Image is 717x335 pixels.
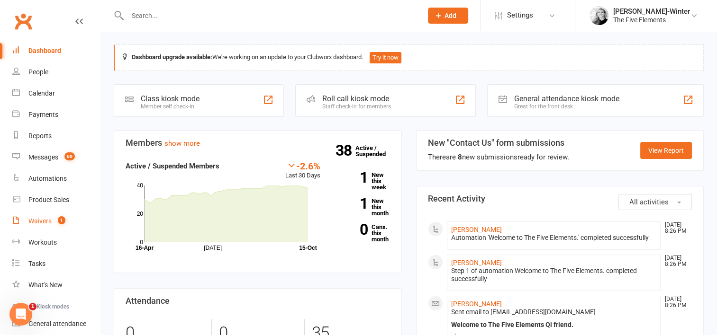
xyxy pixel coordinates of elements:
[335,224,390,242] a: 0Canx. this month
[514,94,619,103] div: General attendance kiosk mode
[629,198,669,206] span: All activities
[660,296,691,309] time: [DATE] 8:26 PM
[28,111,58,118] div: Payments
[164,139,200,148] a: show more
[141,103,200,110] div: Member self check-in
[28,260,45,267] div: Tasks
[28,175,67,182] div: Automations
[58,216,65,224] span: 1
[322,103,391,110] div: Staff check-in for members
[660,222,691,234] time: [DATE] 8:26 PM
[451,267,657,283] div: Step 1 of automation Welcome to The Five Elements. completed successfully
[11,9,35,33] a: Clubworx
[28,238,57,246] div: Workouts
[335,198,390,216] a: 1New this month
[28,153,58,161] div: Messages
[9,303,32,326] iframe: Intercom live chat
[336,143,355,158] strong: 38
[114,44,704,71] div: We're working on an update to your Clubworx dashboard.
[428,138,569,148] h3: New "Contact Us" form submissions
[29,303,36,310] span: 1
[335,222,368,237] strong: 0
[322,94,391,103] div: Roll call kiosk mode
[451,234,657,242] div: Automation 'Welcome to The Five Elements.' completed successfully
[660,255,691,267] time: [DATE] 8:26 PM
[335,170,368,185] strong: 1
[618,194,692,210] button: All activities
[451,321,657,329] div: Welcome to The Five Elements Qi friend.
[451,308,596,316] span: Sent email to [EMAIL_ADDRESS][DOMAIN_NAME]
[285,160,320,171] div: -2.6%
[428,151,569,163] div: There are new submissions ready for review.
[451,226,502,233] a: [PERSON_NAME]
[28,89,55,97] div: Calendar
[428,194,692,203] h3: Recent Activity
[28,47,61,54] div: Dashboard
[285,160,320,181] div: Last 30 Days
[125,9,416,22] input: Search...
[451,300,502,308] a: [PERSON_NAME]
[12,168,100,189] a: Automations
[12,189,100,211] a: Product Sales
[132,53,212,61] strong: Dashboard upgrade available:
[445,12,456,19] span: Add
[613,16,690,24] div: The Five Elements
[12,40,100,62] a: Dashboard
[12,253,100,274] a: Tasks
[507,5,533,26] span: Settings
[335,196,368,211] strong: 1
[12,274,100,296] a: What's New
[12,125,100,147] a: Reports
[28,281,63,289] div: What's New
[28,68,48,76] div: People
[590,6,608,25] img: thumb_image1671871869.png
[514,103,619,110] div: Great for the front desk
[12,62,100,83] a: People
[428,8,468,24] button: Add
[28,132,52,140] div: Reports
[451,259,502,266] a: [PERSON_NAME]
[64,152,75,160] span: 60
[12,232,100,253] a: Workouts
[141,94,200,103] div: Class kiosk mode
[126,296,390,306] h3: Attendance
[458,153,462,161] strong: 8
[12,313,100,335] a: General attendance kiosk mode
[12,211,100,232] a: Waivers 1
[126,162,219,170] strong: Active / Suspended Members
[613,7,690,16] div: [PERSON_NAME]-Winter
[126,138,390,148] h3: Members
[12,147,100,168] a: Messages 60
[12,104,100,125] a: Payments
[355,138,397,164] a: 38Active / Suspended
[370,52,401,63] button: Try it now
[12,83,100,104] a: Calendar
[28,217,52,225] div: Waivers
[640,142,692,159] a: View Report
[28,320,86,327] div: General attendance
[28,196,69,203] div: Product Sales
[335,172,390,190] a: 1New this week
